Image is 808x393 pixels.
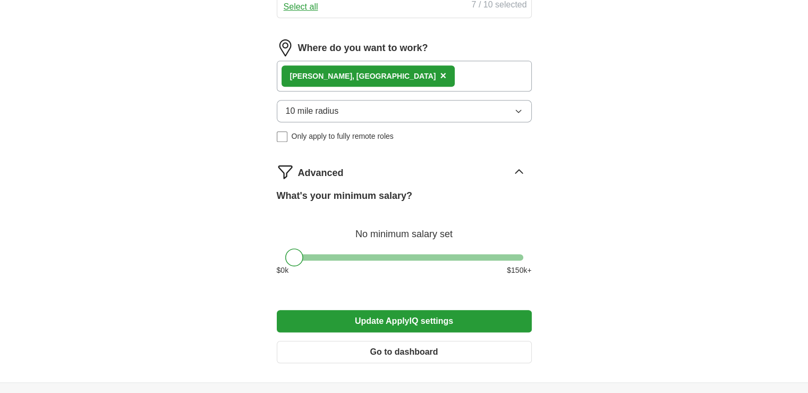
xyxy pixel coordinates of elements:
div: , [GEOGRAPHIC_DATA] [290,71,436,82]
span: Advanced [298,166,344,180]
span: $ 150 k+ [507,265,531,276]
label: What's your minimum salary? [277,189,412,203]
span: × [440,70,446,81]
button: × [440,68,446,84]
button: Go to dashboard [277,341,532,363]
span: 10 mile radius [286,105,339,118]
span: Only apply to fully remote roles [292,131,394,142]
label: Where do you want to work? [298,41,428,55]
div: No minimum salary set [277,216,532,241]
strong: [PERSON_NAME] [290,72,352,80]
button: Update ApplyIQ settings [277,310,532,332]
img: location.png [277,39,294,56]
img: filter [277,163,294,180]
span: $ 0 k [277,265,289,276]
button: 10 mile radius [277,100,532,122]
input: Only apply to fully remote roles [277,131,287,142]
button: Select all [284,1,318,13]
